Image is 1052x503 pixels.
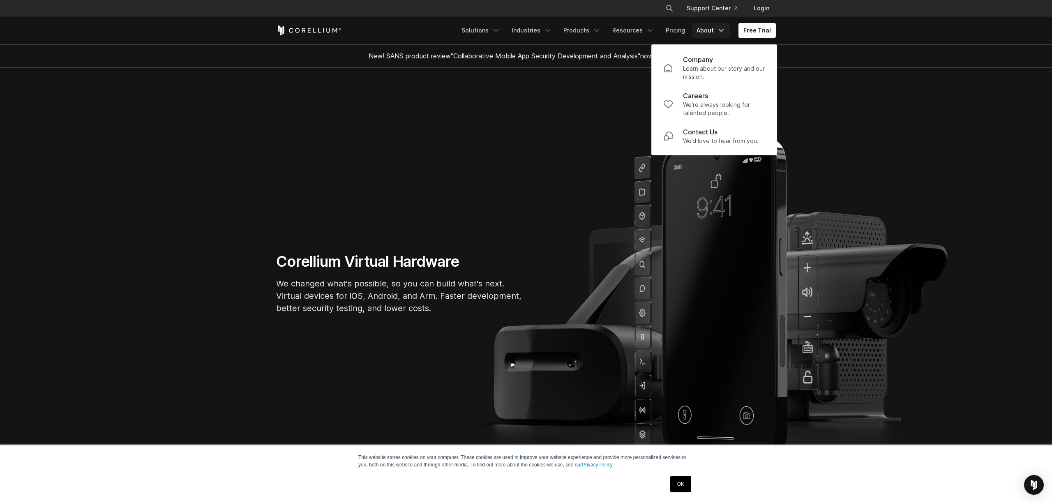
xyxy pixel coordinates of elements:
div: Navigation Menu [655,1,776,16]
a: Company Learn about our story and our mission. [657,50,772,86]
button: Search [662,1,677,16]
a: Pricing [661,23,690,38]
a: "Collaborative Mobile App Security Development and Analysis" [451,52,640,60]
a: About [692,23,730,38]
h1: Corellium Virtual Hardware [276,252,523,271]
span: New! SANS product review now available. [369,52,683,60]
p: Contact Us [683,127,717,137]
p: We're always looking for talented people. [683,101,765,117]
p: Company [683,55,713,65]
a: Careers We're always looking for talented people. [657,86,772,122]
a: Solutions [457,23,505,38]
p: We’d love to hear from you. [683,137,759,145]
a: OK [670,476,691,492]
p: We changed what's possible, so you can build what's next. Virtual devices for iOS, Android, and A... [276,277,523,314]
a: Products [558,23,606,38]
a: Industries [507,23,557,38]
p: This website stores cookies on your computer. These cookies are used to improve your website expe... [358,454,694,468]
a: Corellium Home [276,25,341,35]
a: Support Center [680,1,744,16]
a: Resources [607,23,659,38]
a: Login [747,1,776,16]
a: Privacy Policy. [582,462,614,468]
p: Learn about our story and our mission. [683,65,765,81]
div: Open Intercom Messenger [1024,475,1044,495]
a: Contact Us We’d love to hear from you. [657,122,772,150]
div: Navigation Menu [457,23,776,38]
p: Careers [683,91,708,101]
a: Free Trial [738,23,776,38]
